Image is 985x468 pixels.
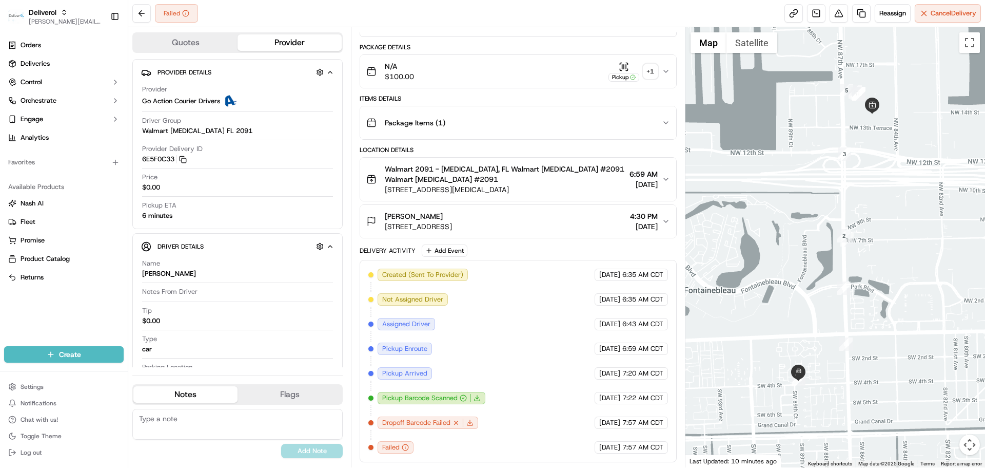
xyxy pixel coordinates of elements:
button: Settings [4,380,124,394]
a: Returns [8,273,120,282]
span: Settings [21,383,44,391]
span: [DATE] [91,187,112,195]
button: CancelDelivery [915,4,981,23]
span: [PERSON_NAME] [32,187,83,195]
span: Notifications [21,399,56,407]
button: Control [4,74,124,90]
button: Start new chat [174,101,187,114]
img: Jeff Sasse [10,149,27,166]
button: Dropoff Barcode Failed [382,418,460,427]
span: Toggle Theme [21,432,62,440]
button: Chat with us! [4,413,124,427]
input: Got a question? Start typing here... [27,66,185,77]
span: [STREET_ADDRESS] [385,221,452,232]
div: 3 [838,147,851,161]
span: Cancel Delivery [931,9,976,18]
button: Create [4,346,124,363]
a: Report a map error [941,461,982,466]
span: 6:59 AM [629,169,658,179]
button: Provider Details [141,64,334,81]
span: Create [59,349,81,360]
button: Pickup Barcode Scanned [382,394,467,403]
button: Failed [155,4,198,23]
button: Fleet [4,214,124,230]
a: Analytics [4,129,124,146]
div: Items Details [360,95,676,103]
span: Parking Location [142,363,192,372]
span: Pickup Arrived [382,369,427,378]
button: Engage [4,111,124,127]
span: Orchestrate [21,96,56,105]
div: Location Details [360,146,676,154]
span: Created (Sent To Provider) [382,270,463,279]
span: Failed [382,443,400,452]
div: 6 [849,85,862,99]
span: Deliveries [21,59,50,68]
span: Provider [142,85,167,94]
span: Product Catalog [21,254,70,264]
img: Jeff Sasse [10,177,27,194]
button: Returns [4,269,124,286]
button: Promise [4,232,124,249]
span: Nash AI [21,199,44,208]
span: [PERSON_NAME] [385,211,443,221]
span: API Documentation [97,230,165,240]
a: Terms (opens in new tab) [920,461,935,466]
div: 1 [840,233,854,247]
button: Nash AI [4,195,124,212]
a: Nash AI [8,199,120,208]
div: 13 [839,338,853,351]
div: Available Products [4,179,124,195]
div: 17 [790,365,806,381]
img: Nash [10,10,31,31]
div: 14 [792,373,805,386]
span: 7:57 AM CDT [622,418,663,427]
span: Assigned Driver [382,320,430,329]
span: 4:30 PM [630,211,658,221]
span: $100.00 [385,71,414,82]
span: Engage [21,115,43,124]
span: Pickup ETA [142,201,176,210]
span: Pylon [102,255,124,263]
span: Pickup Enroute [382,344,427,353]
a: Open this area in Google Maps (opens a new window) [688,454,722,467]
div: Start new chat [46,98,168,108]
span: [DATE] [599,295,620,304]
span: Promise [21,236,45,245]
span: [DATE] [599,443,620,452]
span: Name [142,259,160,268]
span: Not Assigned Driver [382,295,443,304]
span: Price [142,173,157,182]
button: Orchestrate [4,92,124,109]
div: 12 [837,282,851,295]
button: Reassign [875,4,911,23]
div: 6 minutes [142,211,172,220]
div: 11 [852,87,865,101]
div: 💻 [87,231,95,239]
div: 16 [791,363,807,380]
button: Show satellite imagery [726,32,777,53]
button: Add Event [422,245,467,257]
span: Driver Group [142,116,181,125]
a: Promise [8,236,120,245]
span: Pickup Barcode Scanned [382,394,458,403]
span: Knowledge Base [21,230,78,240]
span: [DATE] [630,221,658,232]
span: • [85,187,89,195]
span: Type [142,334,157,344]
button: Provider [238,34,342,51]
span: 7:57 AM CDT [622,443,663,452]
span: 7:20 AM CDT [622,369,663,378]
span: 6:59 AM CDT [622,344,663,353]
button: Notes [133,386,238,403]
button: Pickup [608,62,639,82]
span: Log out [21,448,42,457]
span: Chat with us! [21,416,58,424]
span: Walmart 2091 - [MEDICAL_DATA], FL Walmart [MEDICAL_DATA] #2091 Walmart [MEDICAL_DATA] #2091 [385,164,625,184]
span: 6:43 AM CDT [622,320,663,329]
button: Map camera controls [959,435,980,455]
button: Flags [238,386,342,403]
button: Toggle Theme [4,429,124,443]
div: 📗 [10,231,18,239]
